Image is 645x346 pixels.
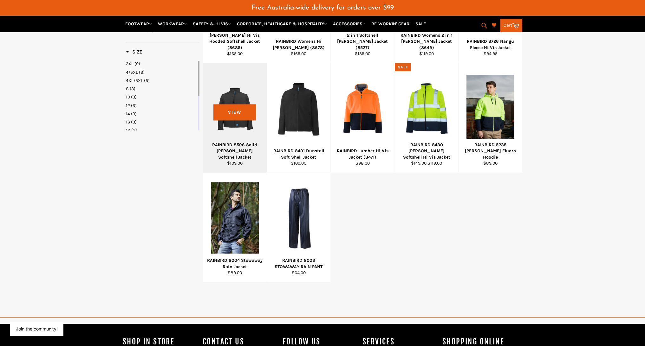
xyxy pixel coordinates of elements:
span: 3XL [126,61,134,66]
div: RAINBIRD 8004 Stowaway Rain Jacket [207,257,263,270]
div: RAINBIRD 8596 Solid [PERSON_NAME] Softshell Jacket [207,142,263,160]
a: RAINBIRD 8003 STOWAWAY RAIN PANTRAINBIRD 8003 STOWAWAY RAIN PANT$64.00 [267,173,331,282]
a: CORPORATE, HEALTHCARE & HOSPITALITY [234,18,329,29]
a: 18 [126,127,197,133]
span: 12 [126,103,130,108]
span: 4/5XL [126,70,138,75]
a: 12 [126,103,197,109]
a: WORKWEAR [155,18,189,29]
a: 8 [126,86,197,92]
a: RAINBIRD 8491 Dunstall Soft Shell JacketRAINBIRD 8491 Dunstall Soft Shell Jacket$109.00 [267,63,331,173]
a: 4/5XL [126,69,197,75]
a: RAINBIRD 8430 Landy Softshell Hi Vis JacketRAINBIRD 8430 [PERSON_NAME] Softshell Hi Vis Jacket$14... [394,63,459,173]
a: 3XL [126,61,197,67]
a: RAINBIRD 5235 Taylor Sherpa Fluoro HoodieRAINBIRD 5235 [PERSON_NAME] Fluoro Hoodie$89.00 [458,63,522,173]
a: RAINBIRD Lumber Hi Vis Jacket (8471)RAINBIRD Lumber Hi Vis Jacket (8471)$98.00 [330,63,394,173]
h3: Size [126,49,142,55]
span: Free Australia-wide delivery for orders over $99 [251,4,394,11]
span: 4XL/5XL [126,78,143,83]
a: RAINBIRD 8596 Solid Landy Softshell JacketRAINBIRD 8596 Solid [PERSON_NAME] Softshell Jacket$109.... [203,63,267,173]
span: (9) [134,61,140,66]
span: 18 [126,128,130,133]
span: (3) [131,119,137,125]
span: (3) [131,128,137,133]
a: 16 [126,119,197,125]
a: 14 [126,111,197,117]
a: RE-WORKIN' GEAR [369,18,412,29]
a: SALE [413,18,428,29]
div: RAINBIRD [PERSON_NAME] Hi Vis Hooded Softshell Jacket (8685) [207,26,263,51]
span: 10 [126,94,130,100]
div: RAINBIRD 8726 Nangu Fleece Hi Vis Jacket [463,38,518,51]
span: (3) [130,86,135,91]
a: 4XL/5XL [126,78,197,84]
button: Join the community! [16,326,58,331]
span: (3) [139,70,145,75]
div: RAINBIRD Womens 2 in 1 [PERSON_NAME] Jacket (8649) [399,32,454,51]
a: 10 [126,94,197,100]
a: ACCESSORIES [330,18,368,29]
span: 14 [126,111,130,116]
span: (5) [144,78,150,83]
div: RAINBIRD Womens Hi [PERSON_NAME] (8678) [271,38,327,51]
div: RAINBIRD 8430 [PERSON_NAME] Softshell Hi Vis Jacket [399,142,454,160]
div: RAINBIRD Womens Hi Vis 2 in 1 Softshell [PERSON_NAME] Jacket (8527) [335,26,391,51]
a: SAFETY & HI VIS [190,18,233,29]
div: RAINBIRD Lumber Hi Vis Jacket (8471) [335,148,391,160]
a: Cart [500,19,522,32]
span: (3) [131,94,137,100]
a: FOOTWEAR [123,18,154,29]
a: RAINBIRD 8004 Stowaway Rain JacketRAINBIRD 8004 Stowaway Rain Jacket$89.00 [203,173,267,282]
div: RAINBIRD 8491 Dunstall Soft Shell Jacket [271,148,327,160]
span: 16 [126,119,130,125]
div: RAINBIRD 8003 STOWAWAY RAIN PANT [271,257,327,270]
span: 8 [126,86,129,91]
div: RAINBIRD 5235 [PERSON_NAME] Fluoro Hoodie [463,142,518,160]
span: (3) [131,103,137,108]
span: (3) [131,111,137,116]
